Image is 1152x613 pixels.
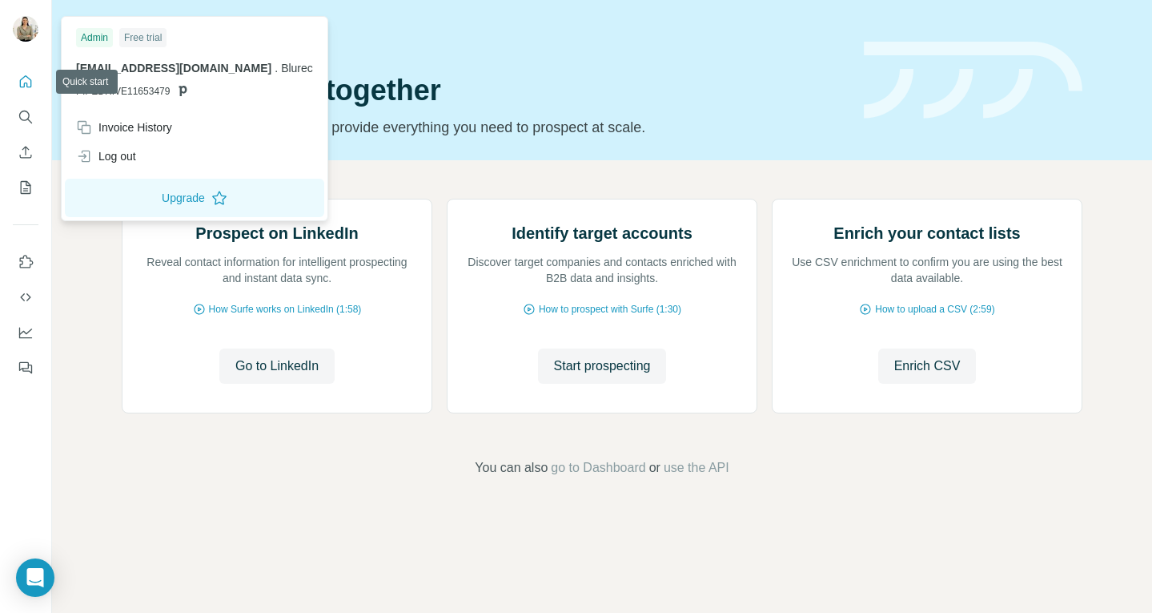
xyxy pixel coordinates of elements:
h2: Enrich your contact lists [833,222,1020,244]
p: Use CSV enrichment to confirm you are using the best data available. [789,254,1066,286]
button: Enrich CSV [13,138,38,167]
button: Use Surfe API [13,283,38,312]
span: Blurec [281,62,313,75]
button: Start prospecting [538,349,667,384]
h2: Identify target accounts [512,222,692,244]
img: Avatar [13,16,38,42]
span: Enrich CSV [894,357,961,376]
span: Start prospecting [554,357,651,376]
h1: Let’s prospect together [122,75,845,107]
h2: Prospect on LinkedIn [195,222,358,244]
img: banner [864,42,1082,119]
span: PIPEDRIVE11653479 [76,84,170,99]
span: How to upload a CSV (2:59) [875,302,994,317]
p: Pick your starting point and we’ll provide everything you need to prospect at scale. [122,116,845,139]
button: Enrich CSV [878,349,977,384]
button: Quick start [13,67,38,96]
span: You can also [475,458,548,478]
span: . [275,62,278,75]
button: Dashboard [13,318,38,347]
button: go to Dashboard [551,458,645,478]
div: Quick start [122,30,845,46]
span: Go to LinkedIn [235,357,319,376]
div: Free trial [119,28,167,47]
button: use the API [664,458,729,478]
button: My lists [13,173,38,202]
span: How Surfe works on LinkedIn (1:58) [209,302,362,317]
div: Log out [76,148,136,164]
div: Admin [76,28,113,47]
div: Invoice History [76,119,172,135]
p: Discover target companies and contacts enriched with B2B data and insights. [464,254,741,286]
button: Use Surfe on LinkedIn [13,248,38,276]
span: [EMAIL_ADDRESS][DOMAIN_NAME] [76,62,271,75]
span: How to prospect with Surfe (1:30) [539,302,681,317]
button: Search [13,103,38,131]
button: Go to LinkedIn [219,349,335,384]
button: Upgrade [65,179,324,217]
div: Open Intercom Messenger [16,559,54,597]
span: or [649,458,660,478]
p: Reveal contact information for intelligent prospecting and instant data sync. [138,254,415,286]
button: Feedback [13,353,38,382]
